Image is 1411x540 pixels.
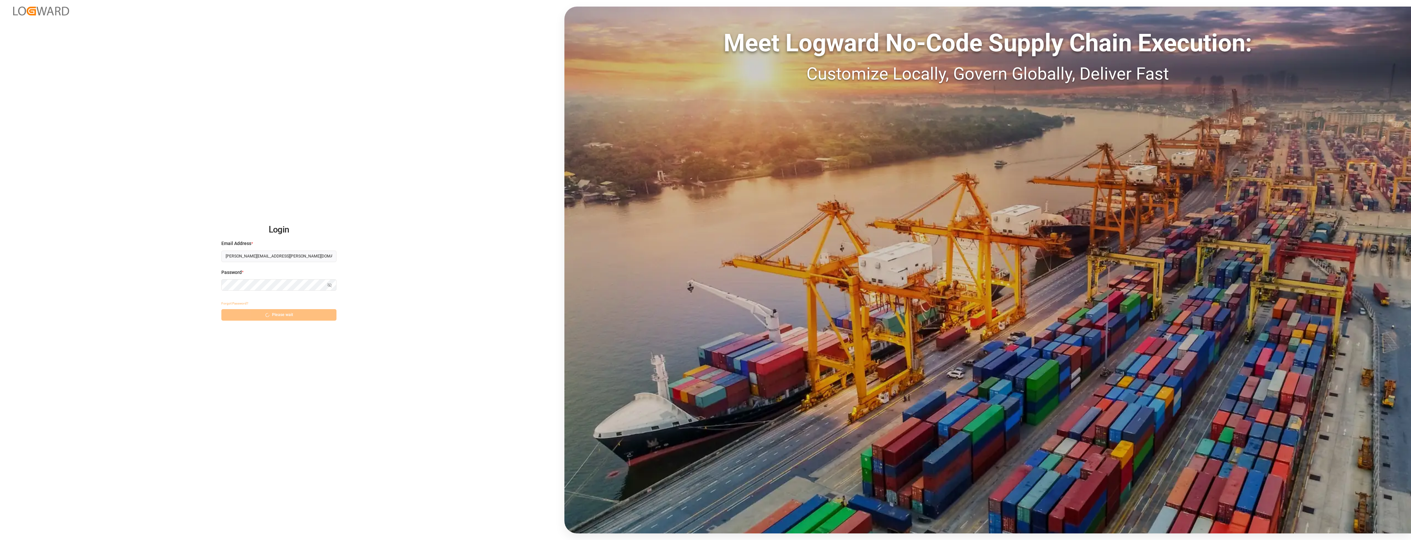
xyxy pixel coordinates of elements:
[221,219,336,240] h2: Login
[221,269,242,276] span: Password
[564,25,1411,61] div: Meet Logward No-Code Supply Chain Execution:
[13,7,69,15] img: Logward_new_orange.png
[221,251,336,262] input: Enter your email
[221,240,251,247] span: Email Address
[564,61,1411,87] div: Customize Locally, Govern Globally, Deliver Fast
